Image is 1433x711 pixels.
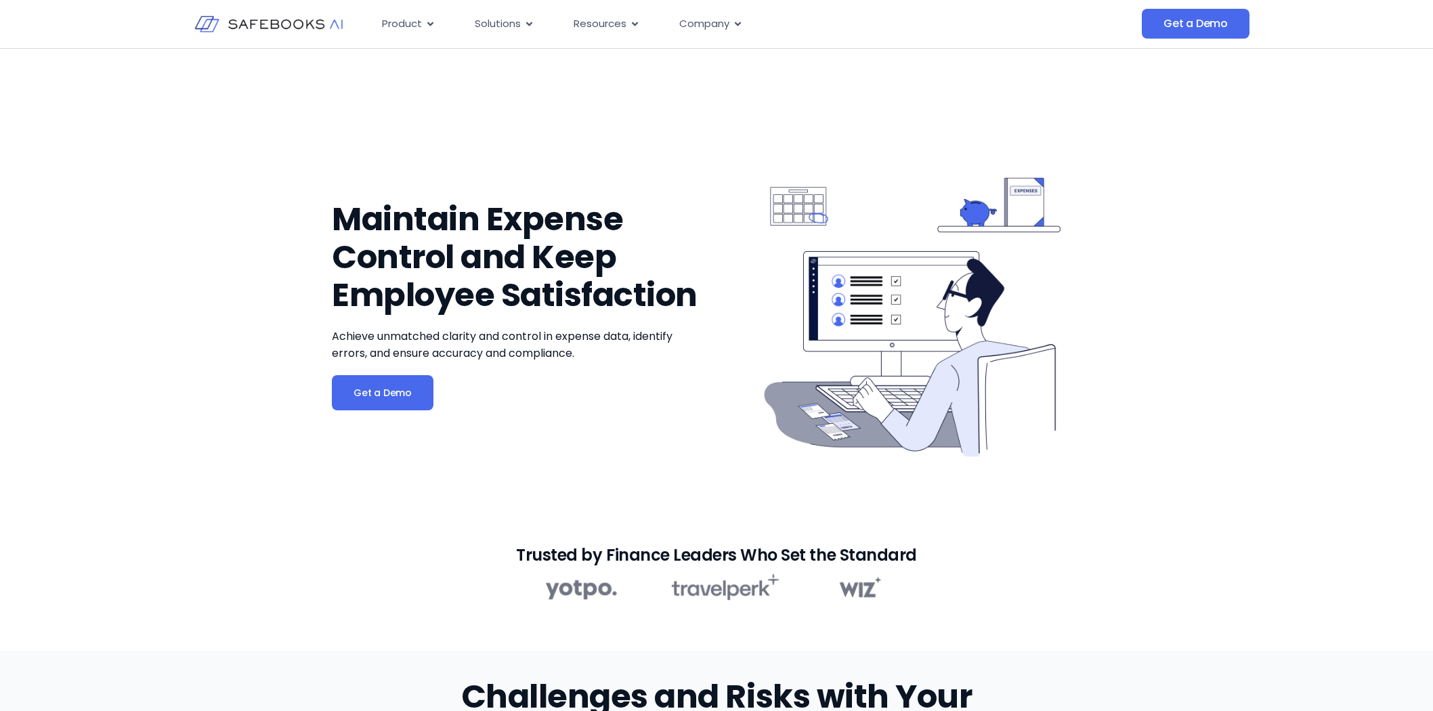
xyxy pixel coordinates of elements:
span: Get a Demo [354,386,412,400]
span: Get a Demo [1163,17,1228,30]
span: Resources [574,16,626,32]
img: Expense Management 2 [546,571,887,603]
span: Company [679,16,729,32]
h2: Trusted by Finance Leaders Who Set the Standard [516,548,916,561]
a: Get a Demo [1142,9,1249,39]
span: Product [382,16,422,32]
a: Get a Demo [332,375,433,410]
div: Menu Toggle [371,11,1006,37]
span: Solutions [475,16,521,32]
nav: Menu [371,11,1006,37]
img: Expense Management 1 [750,157,1074,481]
span: Achieve unmatched clarity and control in expense data, identify errors, and ensure accuracy and c... [332,328,672,361]
h1: Maintain Expense Control and Keep Employee Satisfaction [332,200,710,314]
